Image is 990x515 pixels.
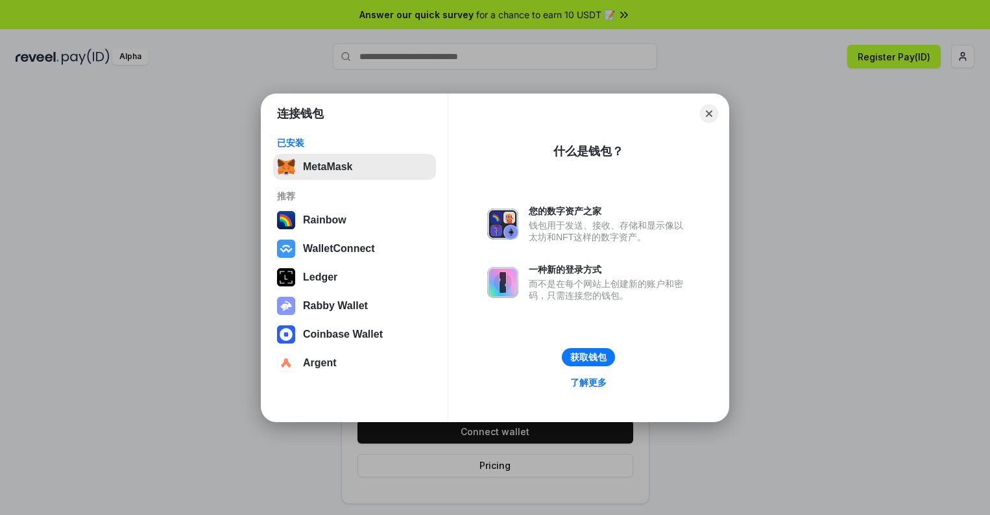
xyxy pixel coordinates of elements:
img: svg+xml,%3Csvg%20width%3D%2228%22%20height%3D%2228%22%20viewBox%3D%220%200%2028%2028%22%20fill%3D... [277,354,295,372]
div: 一种新的登录方式 [529,264,690,275]
div: 什么是钱包？ [553,144,623,159]
div: MetaMask [303,161,352,173]
button: Coinbase Wallet [273,321,436,347]
button: Rabby Wallet [273,293,436,319]
img: svg+xml,%3Csvg%20xmlns%3D%22http%3A%2F%2Fwww.w3.org%2F2000%2Fsvg%22%20fill%3D%22none%22%20viewBox... [487,267,518,298]
div: 已安装 [277,137,432,149]
button: Argent [273,350,436,376]
div: 获取钱包 [570,351,607,363]
div: Rabby Wallet [303,300,368,312]
div: 了解更多 [570,377,607,388]
img: svg+xml,%3Csvg%20fill%3D%22none%22%20height%3D%2233%22%20viewBox%3D%220%200%2035%2033%22%20width%... [277,158,295,176]
button: Rainbow [273,207,436,233]
h1: 连接钱包 [277,106,324,121]
button: Close [700,105,718,123]
div: 而不是在每个网站上创建新的账户和密码，只需连接您的钱包。 [529,278,690,301]
div: 您的数字资产之家 [529,205,690,217]
img: svg+xml,%3Csvg%20xmlns%3D%22http%3A%2F%2Fwww.w3.org%2F2000%2Fsvg%22%20fill%3D%22none%22%20viewBox... [277,297,295,315]
div: 钱包用于发送、接收、存储和显示像以太坊和NFT这样的数字资产。 [529,220,690,243]
img: svg+xml,%3Csvg%20width%3D%2228%22%20height%3D%2228%22%20viewBox%3D%220%200%2028%2028%22%20fill%3D... [277,325,295,344]
button: 获取钱包 [562,348,615,366]
div: Argent [303,357,337,369]
img: svg+xml,%3Csvg%20xmlns%3D%22http%3A%2F%2Fwww.w3.org%2F2000%2Fsvg%22%20fill%3D%22none%22%20viewBox... [487,208,518,240]
button: WalletConnect [273,236,436,262]
div: Rainbow [303,214,346,226]
div: Ledger [303,271,337,283]
div: Coinbase Wallet [303,329,383,340]
div: WalletConnect [303,243,375,255]
a: 了解更多 [562,374,614,391]
button: MetaMask [273,154,436,180]
div: 推荐 [277,190,432,202]
img: svg+xml,%3Csvg%20xmlns%3D%22http%3A%2F%2Fwww.w3.org%2F2000%2Fsvg%22%20width%3D%2228%22%20height%3... [277,268,295,286]
button: Ledger [273,264,436,290]
img: svg+xml,%3Csvg%20width%3D%2228%22%20height%3D%2228%22%20viewBox%3D%220%200%2028%2028%22%20fill%3D... [277,240,295,258]
img: svg+xml,%3Csvg%20width%3D%22120%22%20height%3D%22120%22%20viewBox%3D%220%200%20120%20120%22%20fil... [277,211,295,229]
